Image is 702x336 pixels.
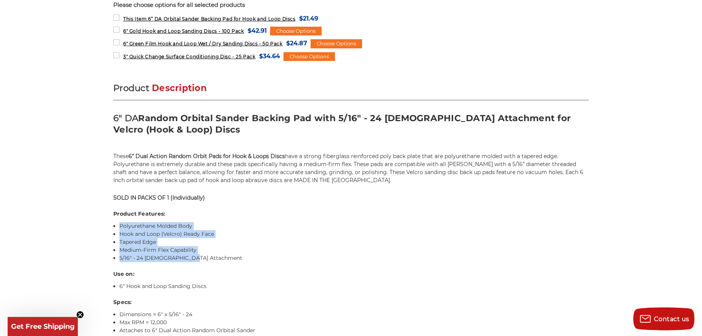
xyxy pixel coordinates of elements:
li: Polyurethane Molded Body [119,222,589,230]
strong: 6” Dual Action Random Orbit Pads for Hook & Loops Discs [129,153,285,160]
li: Attaches to 6" Dual Action Random Orbital Sander [119,326,589,334]
li: Tapered Edge [119,238,589,246]
a: 6" Hook and Loop Sanding Discs [119,283,206,290]
strong: 6" DA [113,113,138,123]
span: 3" Quick Change Surface Conditioning Disc - 25 Pack [123,54,256,59]
li: Max RPM = 12,000 [119,318,589,326]
h4: Product Features: [113,210,589,218]
span: $24.87 [286,38,307,48]
span: 6" Gold Hook and Loop Sanding Discs - 100 Pack [123,28,244,34]
p: These have a strong fiberglass reinforced poly back plate that are polyurethane molded with a tap... [113,152,589,184]
span: Contact us [654,315,689,323]
strong: This Item: [123,16,148,22]
span: Get Free Shipping [11,322,75,331]
li: Hook and Loop (Velcro) Ready Face [119,230,589,238]
span: $42.91 [248,26,267,36]
p: Please choose options for all selected products [113,1,589,10]
span: $21.49 [299,13,318,24]
div: Choose Options [311,39,362,48]
h4: Specs: [113,298,589,306]
h4: Use on: [113,270,589,278]
li: 5/16" - 24 [DEMOGRAPHIC_DATA] Attachment [119,254,589,262]
span: Product [113,83,149,93]
li: Dimensions = 6" x 5/16" - 24 [119,310,589,318]
div: Choose Options [283,52,335,61]
span: 6" Green Film Hook and Loop Wet / Dry Sanding Discs - 50 Pack [123,41,283,46]
li: Medium-Firm Flex Capability [119,246,589,254]
span: Description [152,83,207,93]
h3: Random Orbital Sander Backing Pad with 5/16" - 24 [DEMOGRAPHIC_DATA] Attachment for Velcro (Hook ... [113,112,589,141]
div: Get Free ShippingClose teaser [8,317,78,336]
div: Choose Options [270,27,322,36]
button: Close teaser [76,311,84,318]
span: 6” DA Orbital Sander Backing Pad for Hook and Loop Discs [123,16,296,22]
button: Contact us [633,307,694,330]
span: $34.64 [259,51,280,61]
strong: SOLD IN PACKS OF 1 (Individually) [113,194,205,201]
